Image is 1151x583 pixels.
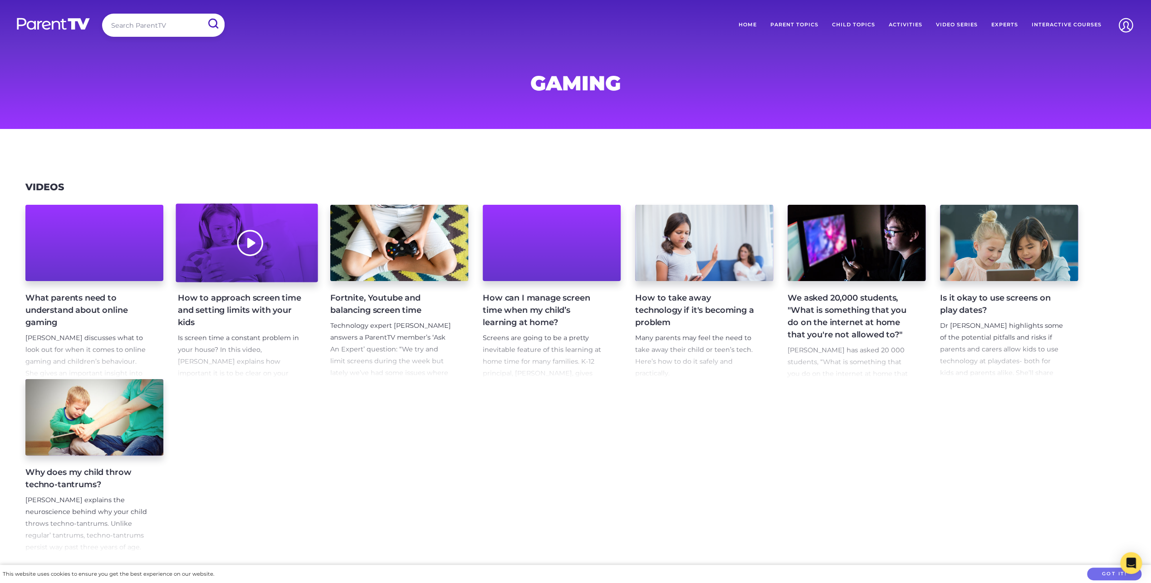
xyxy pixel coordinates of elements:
[1114,14,1137,37] img: Account
[330,292,454,316] h4: Fortnite, Youtube and balancing screen time
[788,292,911,341] h4: We asked 20,000 students, "What is something that you do on the internet at home that you're not ...
[16,17,91,30] img: parenttv-logo-white.4c85aaf.svg
[330,205,468,379] a: Fortnite, Youtube and balancing screen time Technology expert [PERSON_NAME] answers a ParentTV me...
[483,334,602,401] span: Screens are going to be a pretty inevitable feature of this learning at home time for many famili...
[483,292,606,329] h4: How can I manage screen time when my child’s learning at home?
[201,14,225,34] input: Submit
[764,14,825,36] a: Parent Topics
[940,320,1063,485] p: Dr [PERSON_NAME] highlights some of the potential pitfalls and risks if parents and carers allow ...
[330,320,454,461] p: Technology expert [PERSON_NAME] answers a ParentTV member’s ‘Ask An Expert’ question: “We try and...
[3,569,214,579] div: This website uses cookies to ensure you get the best experience on our website.
[178,292,301,329] h4: How to approach screen time and setting limits with your kids
[788,345,911,509] p: [PERSON_NAME] has asked 20 000 students, “What is something that you do on the internet at home t...
[825,14,882,36] a: Child Topics
[929,14,984,36] a: Video Series
[25,292,149,329] h4: What parents need to understand about online gaming
[732,14,764,36] a: Home
[940,205,1078,379] a: Is it okay to use screens on play dates? Dr [PERSON_NAME] highlights some of the potential pitfal...
[178,205,316,379] a: How to approach screen time and setting limits with your kids Is screen time a constant problem i...
[984,14,1025,36] a: Experts
[788,205,926,379] a: We asked 20,000 students, "What is something that you do on the internet at home that you're not ...
[635,205,773,379] a: How to take away technology if it's becoming a problem Many parents may feel the need to take awa...
[25,332,149,403] p: [PERSON_NAME] discusses what to look out for when it comes to online gaming and children’s behavi...
[940,292,1063,316] h4: Is it okay to use screens on play dates?
[25,182,64,193] h3: Videos
[1087,568,1141,581] button: Got it!
[483,205,621,379] a: How can I manage screen time when my child’s learning at home? Screens are going to be a pretty i...
[25,205,163,379] a: What parents need to understand about online gaming [PERSON_NAME] discusses what to look out for ...
[102,14,225,37] input: Search ParentTV
[882,14,929,36] a: Activities
[635,334,753,377] span: Many parents may feel the need to take away their child or teen’s tech. Here’s how to do it safel...
[635,292,759,329] h4: How to take away technology if it's becoming a problem
[25,466,149,491] h4: Why does my child throw techno-tantrums?
[1120,552,1142,574] div: Open Intercom Messenger
[357,74,794,92] h1: gaming
[1025,14,1108,36] a: Interactive Courses
[25,379,163,553] a: Why does my child throw techno-tantrums? [PERSON_NAME] explains the neuroscience behind why your ...
[178,334,299,401] span: Is screen time a constant problem in your house? In this video, [PERSON_NAME] explains how import...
